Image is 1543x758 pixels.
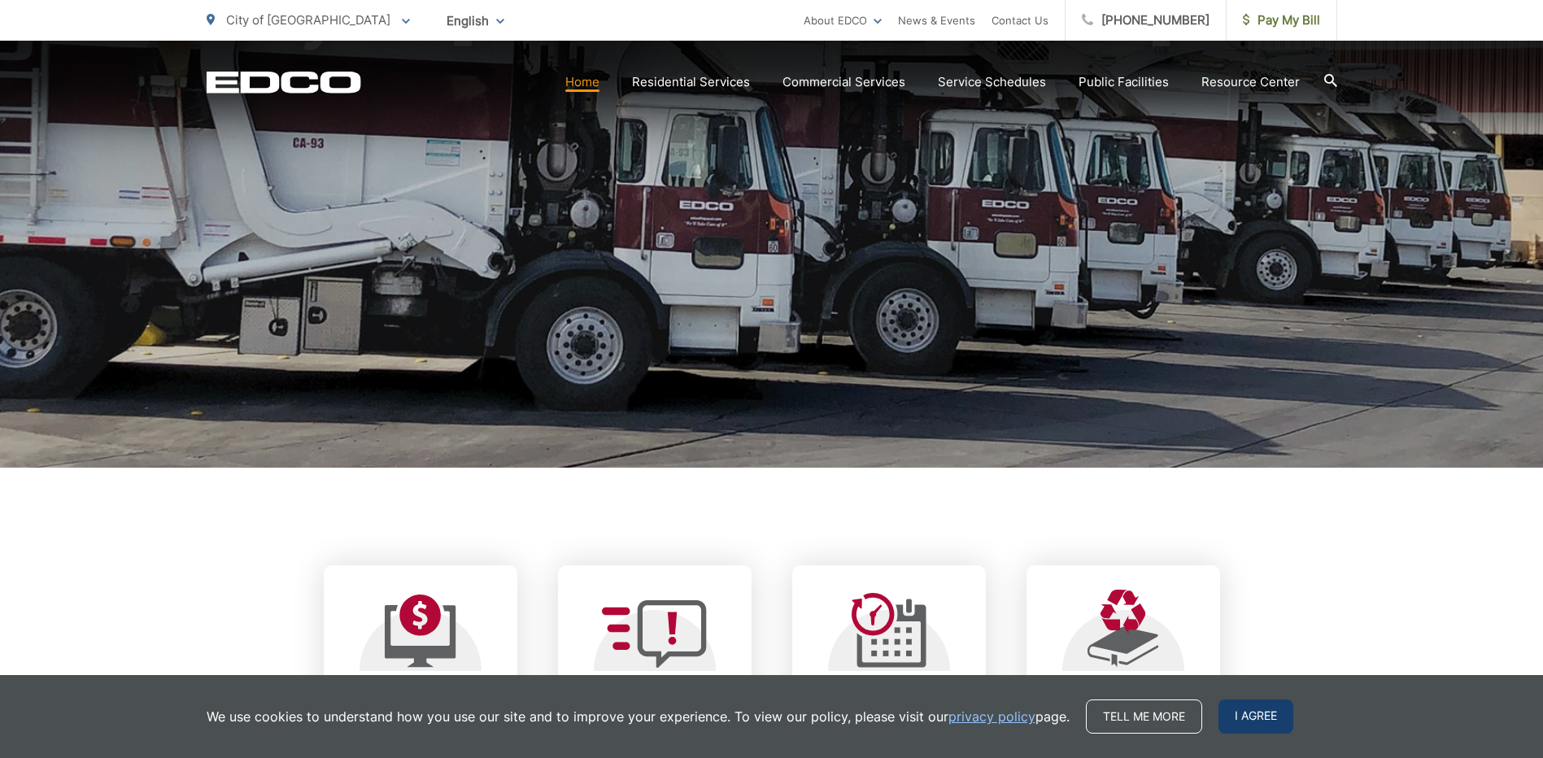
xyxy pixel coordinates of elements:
[565,72,599,92] a: Home
[1086,699,1202,734] a: Tell me more
[434,7,517,35] span: English
[992,11,1048,30] a: Contact Us
[948,707,1035,726] a: privacy policy
[207,707,1070,726] p: We use cookies to understand how you use our site and to improve your experience. To view our pol...
[207,71,361,94] a: EDCD logo. Return to the homepage.
[1218,699,1293,734] span: I agree
[782,72,905,92] a: Commercial Services
[1201,72,1300,92] a: Resource Center
[804,11,882,30] a: About EDCO
[938,72,1046,92] a: Service Schedules
[898,11,975,30] a: News & Events
[1243,11,1320,30] span: Pay My Bill
[1079,72,1169,92] a: Public Facilities
[632,72,750,92] a: Residential Services
[226,12,390,28] span: City of [GEOGRAPHIC_DATA]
